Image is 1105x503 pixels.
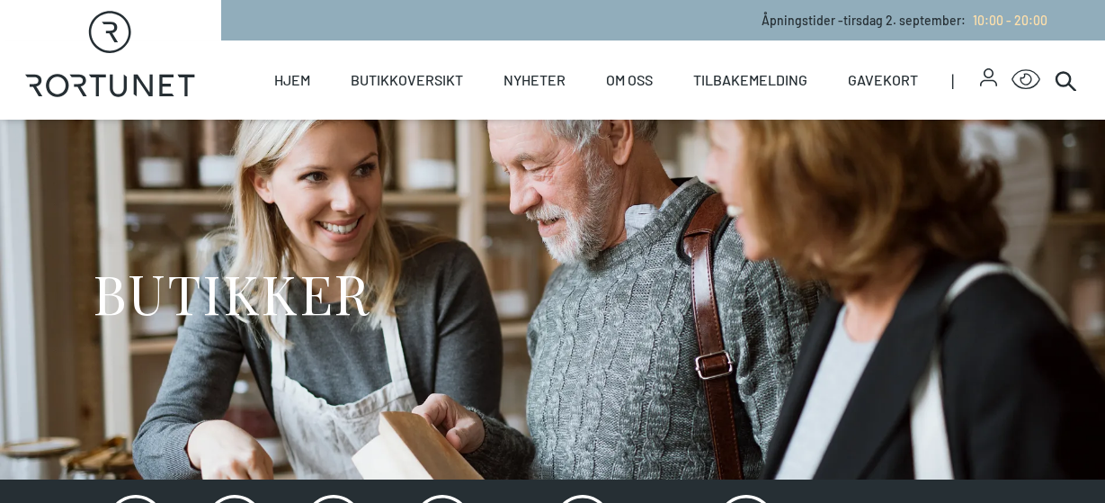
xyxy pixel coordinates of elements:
[762,11,1047,30] p: Åpningstider - tirsdag 2. september :
[966,13,1047,28] a: 10:00 - 20:00
[848,40,918,120] a: Gavekort
[951,40,980,120] span: |
[93,259,370,327] h1: BUTIKKER
[503,40,566,120] a: Nyheter
[606,40,653,120] a: Om oss
[1011,66,1040,94] button: Open Accessibility Menu
[693,40,807,120] a: Tilbakemelding
[351,40,463,120] a: Butikkoversikt
[973,13,1047,28] span: 10:00 - 20:00
[274,40,310,120] a: Hjem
